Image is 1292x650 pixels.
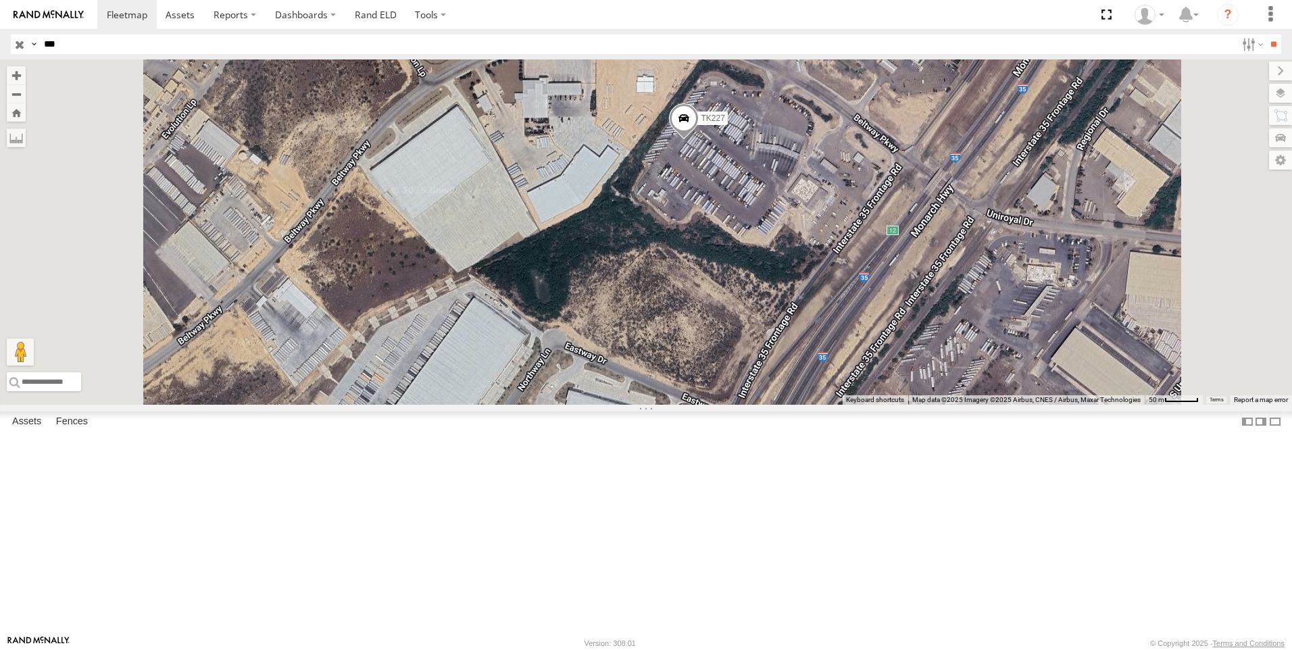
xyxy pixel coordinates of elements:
button: Drag Pegman onto the map to open Street View [7,339,34,366]
label: Hide Summary Table [1268,411,1282,431]
a: Terms and Conditions [1213,639,1285,647]
label: Map Settings [1269,151,1292,170]
button: Zoom out [7,84,26,103]
label: Dock Summary Table to the Right [1254,411,1268,431]
label: Search Filter Options [1237,34,1266,54]
label: Search Query [28,34,39,54]
div: © Copyright 2025 - [1150,639,1285,647]
div: Norma Casillas [1130,5,1169,25]
span: Map data ©2025 Imagery ©2025 Airbus, CNES / Airbus, Maxar Technologies [912,396,1141,403]
div: Version: 308.01 [585,639,636,647]
img: rand-logo.svg [14,10,84,20]
a: Report a map error [1234,396,1288,403]
label: Assets [5,412,48,431]
a: Visit our Website [7,636,70,650]
label: Fences [49,412,95,431]
button: Map Scale: 50 m per 47 pixels [1145,395,1203,405]
label: Measure [7,128,26,147]
span: 50 m [1149,396,1164,403]
i: ? [1217,4,1239,26]
button: Keyboard shortcuts [846,395,904,405]
button: Zoom Home [7,103,26,122]
button: Zoom in [7,66,26,84]
label: Dock Summary Table to the Left [1241,411,1254,431]
span: TK227 [701,114,725,123]
a: Terms (opens in new tab) [1210,397,1224,403]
